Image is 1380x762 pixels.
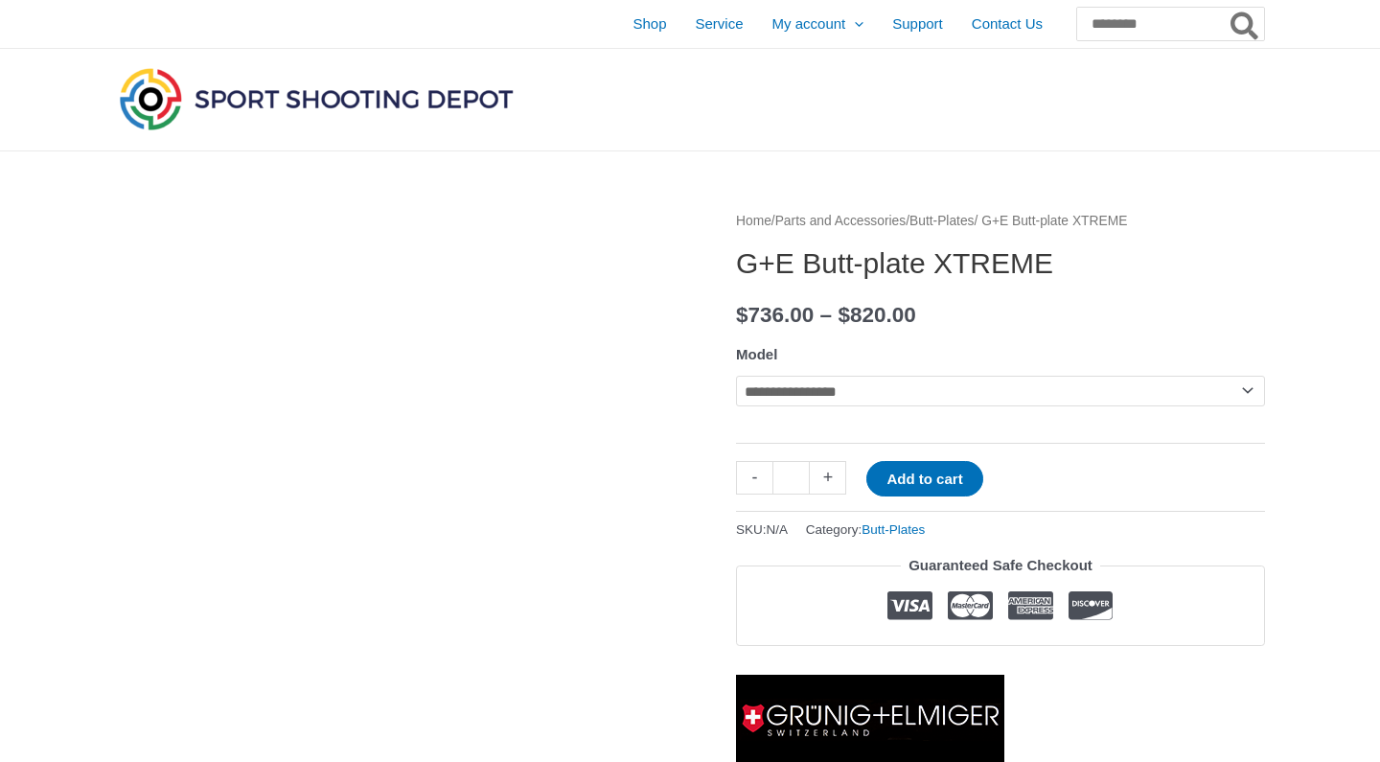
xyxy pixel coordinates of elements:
[736,303,814,327] bdi: 736.00
[736,246,1265,281] h1: G+E Butt-plate XTREME
[767,522,789,537] span: N/A
[820,303,833,327] span: –
[736,303,748,327] span: $
[736,209,1265,234] nav: Breadcrumb
[772,461,810,495] input: Product quantity
[736,346,777,362] label: Model
[838,303,915,327] bdi: 820.00
[775,214,907,228] a: Parts and Accessories
[736,461,772,495] a: -
[115,63,517,134] img: Sport Shooting Depot
[862,522,925,537] a: Butt-Plates
[810,461,846,495] a: +
[901,552,1100,579] legend: Guaranteed Safe Checkout
[641,223,676,258] a: View full-screen image gallery
[736,214,771,228] a: Home
[909,214,974,228] a: Butt-Plates
[806,518,926,542] span: Category:
[736,518,788,542] span: SKU:
[866,461,982,496] button: Add to cart
[838,303,850,327] span: $
[1227,8,1264,40] button: Search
